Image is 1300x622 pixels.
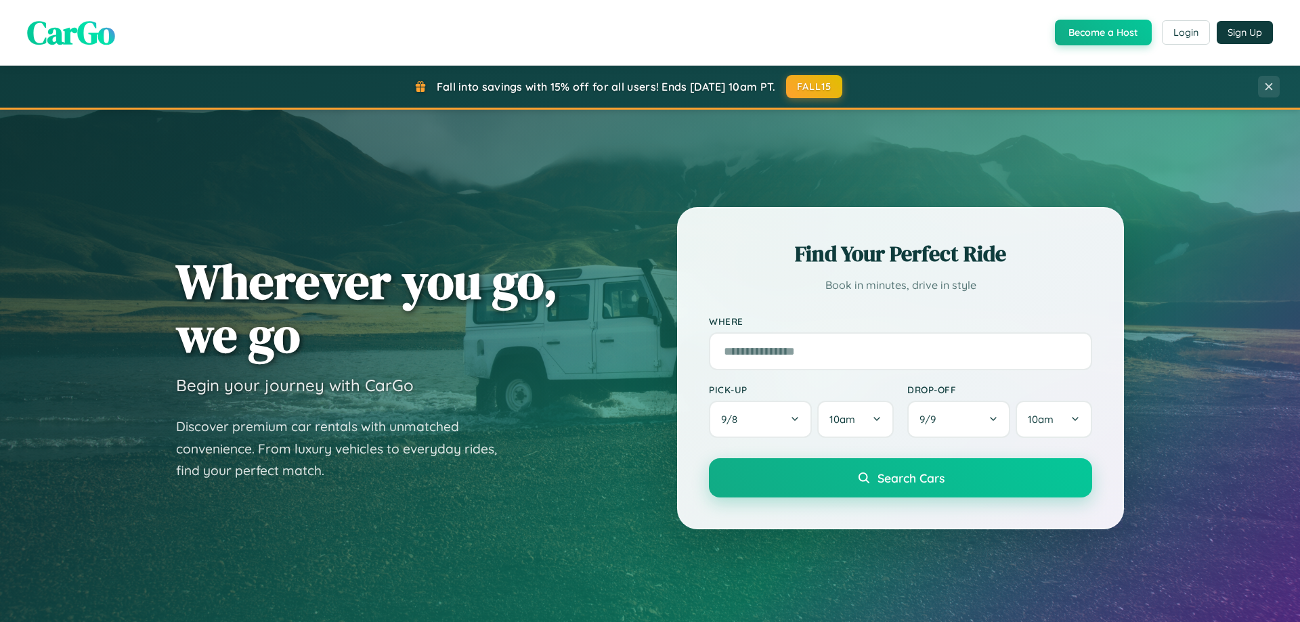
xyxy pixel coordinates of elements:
[1217,21,1273,44] button: Sign Up
[907,401,1010,438] button: 9/9
[176,416,515,482] p: Discover premium car rentals with unmatched convenience. From luxury vehicles to everyday rides, ...
[27,10,115,55] span: CarGo
[709,401,812,438] button: 9/8
[176,254,558,361] h1: Wherever you go, we go
[437,80,776,93] span: Fall into savings with 15% off for all users! Ends [DATE] 10am PT.
[786,75,843,98] button: FALL15
[907,384,1092,395] label: Drop-off
[1162,20,1210,45] button: Login
[709,384,894,395] label: Pick-up
[829,413,855,426] span: 10am
[1028,413,1054,426] span: 10am
[877,470,945,485] span: Search Cars
[919,413,942,426] span: 9 / 9
[817,401,894,438] button: 10am
[709,275,1092,295] p: Book in minutes, drive in style
[1016,401,1092,438] button: 10am
[1055,20,1152,45] button: Become a Host
[709,315,1092,327] label: Where
[176,375,414,395] h3: Begin your journey with CarGo
[709,458,1092,497] button: Search Cars
[721,413,744,426] span: 9 / 8
[709,239,1092,269] h2: Find Your Perfect Ride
